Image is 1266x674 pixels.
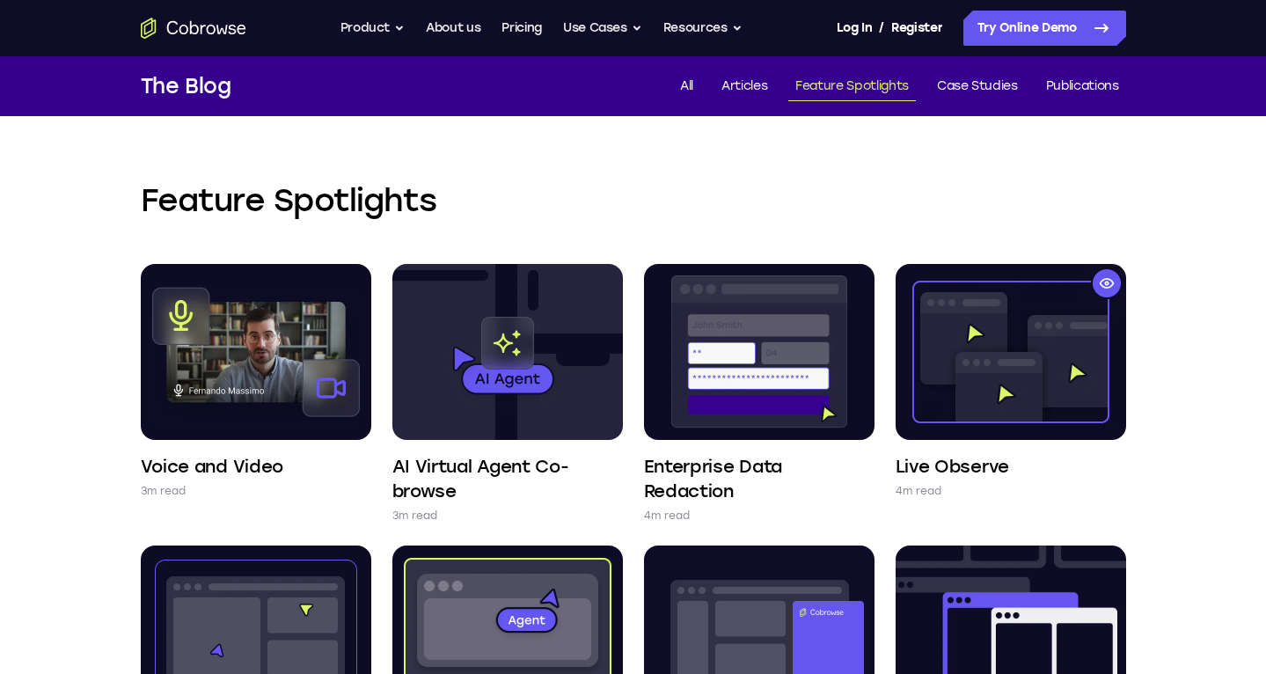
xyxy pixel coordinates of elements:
[644,507,691,524] p: 4m read
[501,11,542,46] a: Pricing
[141,482,187,500] p: 3m read
[896,264,1126,500] a: Live Observe 4m read
[930,72,1025,101] a: Case Studies
[714,72,774,101] a: Articles
[963,11,1126,46] a: Try Online Demo
[896,482,942,500] p: 4m read
[837,11,872,46] a: Log In
[141,70,231,102] h1: The Blog
[896,454,1009,479] h4: Live Observe
[896,264,1126,440] img: Live Observe
[392,507,438,524] p: 3m read
[644,264,874,440] img: Enterprise Data Redaction
[141,18,246,39] a: Go to the home page
[563,11,642,46] button: Use Cases
[392,264,623,440] img: AI Virtual Agent Co-browse
[788,72,916,101] a: Feature Spotlights
[392,454,623,503] h4: AI Virtual Agent Co-browse
[141,179,1126,222] h2: Feature Spotlights
[891,11,942,46] a: Register
[340,11,406,46] button: Product
[879,18,884,39] span: /
[1039,72,1126,101] a: Publications
[644,454,874,503] h4: Enterprise Data Redaction
[644,264,874,524] a: Enterprise Data Redaction 4m read
[673,72,700,101] a: All
[392,264,623,524] a: AI Virtual Agent Co-browse 3m read
[141,264,371,440] img: Voice and Video
[141,454,284,479] h4: Voice and Video
[141,264,371,500] a: Voice and Video 3m read
[426,11,480,46] a: About us
[663,11,743,46] button: Resources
